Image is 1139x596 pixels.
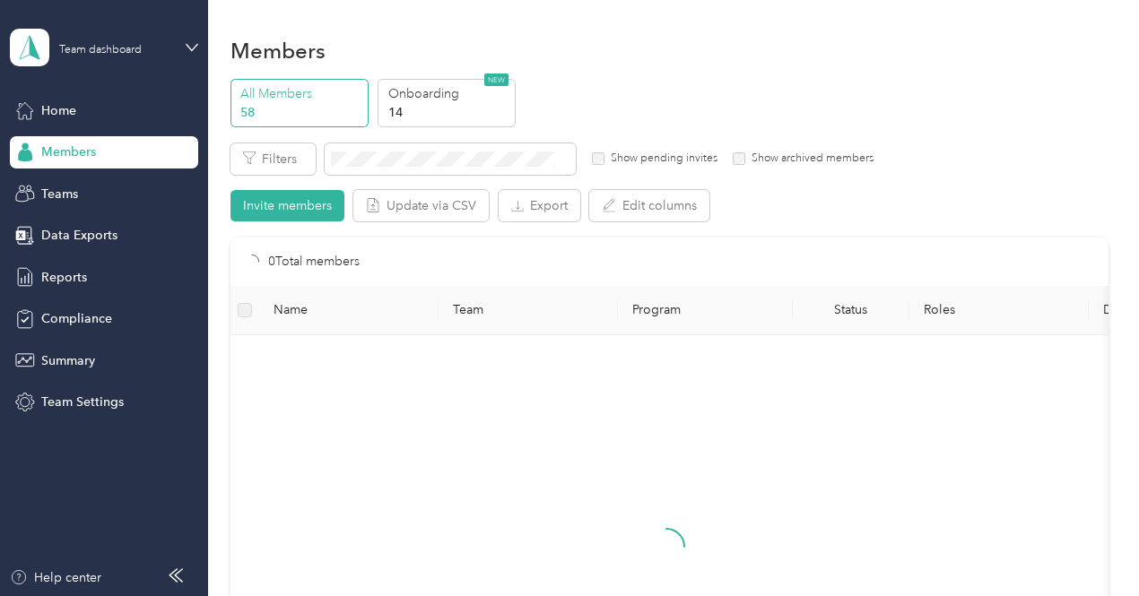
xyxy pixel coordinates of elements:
h1: Members [230,41,326,60]
label: Show archived members [745,151,874,167]
p: 58 [240,103,362,122]
span: Members [41,143,96,161]
p: 0 Total members [268,252,360,272]
span: Teams [41,185,78,203]
span: Name [274,302,424,317]
label: Show pending invites [604,151,717,167]
th: Program [618,286,793,335]
button: Update via CSV [353,190,489,221]
button: Export [499,190,580,221]
p: Onboarding [388,84,510,103]
span: Team Settings [41,393,124,411]
th: Status [793,286,909,335]
p: 14 [388,103,510,122]
span: Summary [41,351,95,370]
button: Invite members [230,190,344,221]
p: All Members [240,84,362,103]
button: Help center [10,568,101,587]
th: Name [259,286,439,335]
button: Filters [230,143,316,175]
th: Team [439,286,618,335]
button: Edit columns [589,190,709,221]
span: NEW [484,73,509,86]
div: Team dashboard [59,45,142,56]
span: Home [41,101,76,120]
th: Roles [909,286,1089,335]
span: Reports [41,268,87,287]
span: Data Exports [41,226,117,245]
span: Compliance [41,309,112,328]
iframe: Everlance-gr Chat Button Frame [1039,496,1139,596]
